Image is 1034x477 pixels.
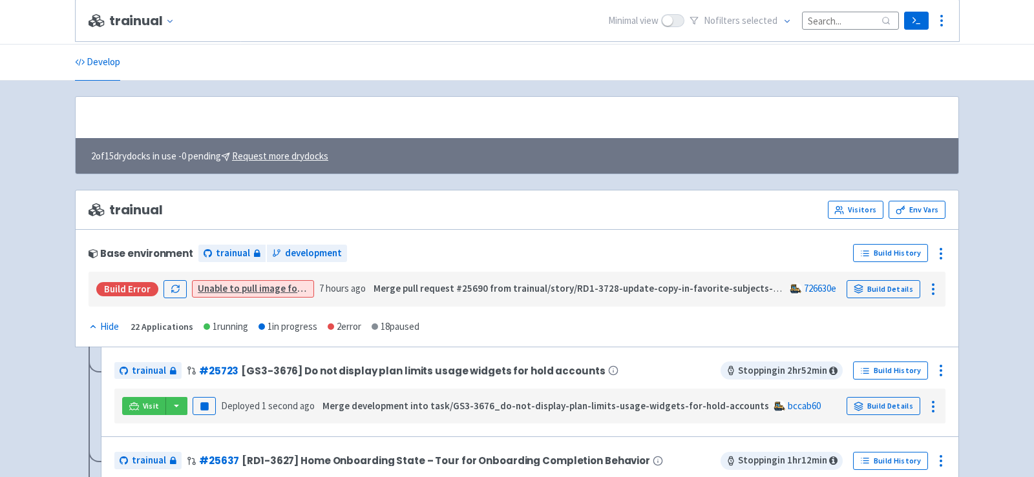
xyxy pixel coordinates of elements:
[89,248,193,259] div: Base environment
[198,245,266,262] a: trainual
[143,401,160,411] span: Visit
[199,454,239,467] a: #25637
[804,282,836,294] a: 726630e
[89,203,163,218] span: trainual
[285,246,342,261] span: development
[242,455,650,466] span: [RD1-3627] Home Onboarding State – Tour for Onboarding Completion Behavior
[258,320,317,334] div: 1 in progress
[114,362,182,380] a: trainual
[114,452,182,469] a: trainual
[204,320,248,334] div: 1 running
[853,244,928,262] a: Build History
[853,452,928,470] a: Build History
[131,320,193,334] div: 22 Applications
[262,400,315,412] time: 1 second ago
[198,282,334,294] a: Unable to pull image for worker
[721,452,843,470] span: Stopping in 1 hr 12 min
[328,320,361,334] div: 2 error
[608,14,659,28] span: Minimal view
[704,14,777,28] span: No filter s
[372,320,419,334] div: 18 paused
[132,453,166,468] span: trainual
[374,282,896,294] strong: Merge pull request #25690 from trainual/story/RD1-3728-update-copy-in-favorite-subjects-widget-to...
[122,397,166,415] a: Visit
[847,280,920,298] a: Build Details
[75,45,120,81] a: Develop
[89,320,120,334] button: Hide
[802,12,899,29] input: Search...
[232,150,328,162] u: Request more drydocks
[109,14,180,28] button: trainual
[847,397,920,415] a: Build Details
[89,320,119,334] div: Hide
[904,12,928,30] a: Terminal
[267,245,347,262] a: development
[91,149,328,164] span: 2 of 15 drydocks in use - 0 pending
[221,400,315,412] span: Deployed
[132,363,166,378] span: trainual
[96,282,158,296] div: Build Error
[322,400,769,412] strong: Merge development into task/GS3-3676_do-not-display-plan-limits-usage-widgets-for-hold-accounts
[241,365,605,376] span: [GS3-3676] Do not display plan limits usage widgets for hold accounts
[889,201,945,219] a: Env Vars
[199,364,238,378] a: #25723
[193,397,216,415] button: Pause
[853,361,928,380] a: Build History
[828,201,883,219] a: Visitors
[216,246,250,261] span: trainual
[319,282,366,294] time: 7 hours ago
[721,361,843,380] span: Stopping in 2 hr 52 min
[788,400,821,412] a: bccab60
[742,14,777,26] span: selected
